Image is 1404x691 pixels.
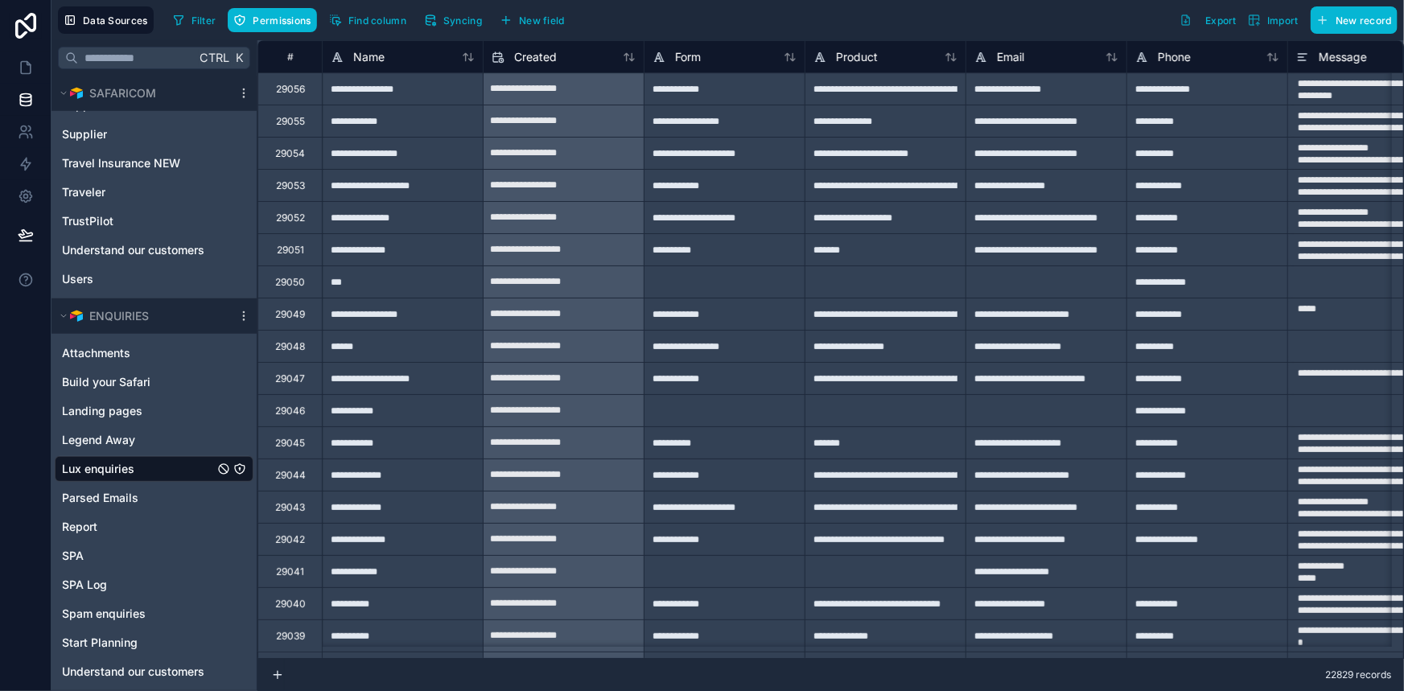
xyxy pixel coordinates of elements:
[62,242,204,258] span: Understand our customers
[228,8,316,32] button: Permissions
[55,601,253,627] div: Spam enquiries
[198,47,231,68] span: Ctrl
[55,630,253,656] div: Start Planning
[70,310,83,323] img: Airtable Logo
[1174,6,1242,34] button: Export
[55,340,253,366] div: Attachments
[58,6,154,34] button: Data Sources
[55,305,231,327] button: Airtable LogoENQUIRIES
[62,184,105,200] span: Traveler
[51,76,257,690] div: scrollable content
[275,405,305,417] div: 29046
[191,14,216,27] span: Filter
[275,469,306,482] div: 29044
[55,514,253,540] div: Report
[89,308,149,324] span: ENQUIRIES
[62,403,142,419] span: Landing pages
[62,577,107,593] span: SPA Log
[55,456,253,482] div: Lux enquiries
[270,51,310,63] div: #
[62,548,84,564] span: SPA
[1336,14,1392,27] span: New record
[275,598,306,611] div: 29040
[276,179,305,192] div: 29053
[1304,6,1398,34] a: New record
[276,630,305,643] div: 29039
[1242,6,1304,34] button: Import
[55,398,253,424] div: Landing pages
[83,14,148,27] span: Data Sources
[62,519,97,535] span: Report
[55,427,253,453] div: Legend Away
[62,126,107,142] span: Supplier
[494,8,570,32] button: New field
[514,49,557,65] span: Created
[55,150,253,176] div: Travel Insurance NEW
[418,8,494,32] a: Syncing
[276,212,305,224] div: 29052
[675,49,701,65] span: Form
[62,635,138,651] span: Start Planning
[228,8,323,32] a: Permissions
[275,308,305,321] div: 29049
[1267,14,1299,27] span: Import
[276,566,304,578] div: 29041
[55,179,253,205] div: Traveler
[233,52,245,64] span: K
[167,8,222,32] button: Filter
[62,271,93,287] span: Users
[1158,49,1191,65] span: Phone
[70,87,83,100] img: Airtable Logo
[275,276,305,289] div: 29050
[62,155,180,171] span: Travel Insurance NEW
[89,85,156,101] span: SAFARICOM
[323,8,412,32] button: Find column
[1325,668,1391,681] span: 22829 records
[55,485,253,511] div: Parsed Emails
[55,369,253,395] div: Build your Safari
[275,501,305,514] div: 29043
[275,147,305,160] div: 29054
[62,490,138,506] span: Parsed Emails
[275,533,305,546] div: 29042
[353,49,385,65] span: Name
[276,115,305,128] div: 29055
[62,374,150,390] span: Build your Safari
[836,49,878,65] span: Product
[275,340,305,353] div: 29048
[1319,49,1367,65] span: Message
[253,14,311,27] span: Permissions
[277,244,304,257] div: 29051
[55,208,253,234] div: TrustPilot
[1205,14,1237,27] span: Export
[62,213,113,229] span: TrustPilot
[418,8,488,32] button: Syncing
[55,659,253,685] div: Understand our customers
[443,14,482,27] span: Syncing
[55,82,231,105] button: Airtable LogoSAFARICOM
[55,543,253,569] div: SPA
[997,49,1024,65] span: Email
[275,437,305,450] div: 29045
[62,664,204,680] span: Understand our customers
[55,237,253,263] div: Understand our customers
[275,372,305,385] div: 29047
[55,121,253,147] div: Supplier
[519,14,565,27] span: New field
[276,83,305,96] div: 29056
[62,432,135,448] span: Legend Away
[55,266,253,292] div: Users
[1311,6,1398,34] button: New record
[62,461,134,477] span: Lux enquiries
[55,572,253,598] div: SPA Log
[62,345,130,361] span: Attachments
[62,606,146,622] span: Spam enquiries
[348,14,406,27] span: Find column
